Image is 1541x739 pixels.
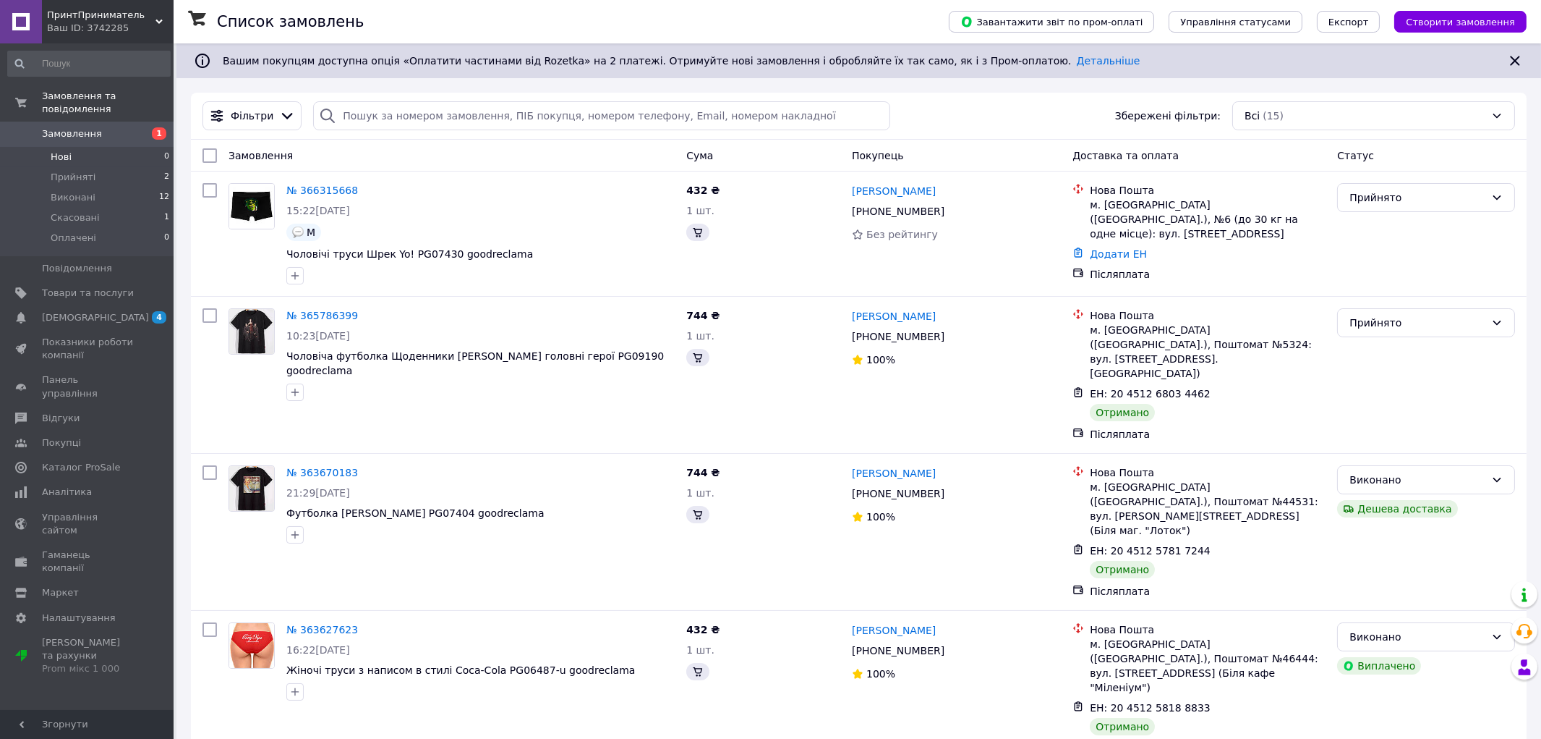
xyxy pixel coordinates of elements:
[286,507,545,519] a: Футболка [PERSON_NAME] PG07404 goodreclama
[42,311,149,324] span: [DEMOGRAPHIC_DATA]
[1090,480,1326,538] div: м. [GEOGRAPHIC_DATA] ([GEOGRAPHIC_DATA].), Поштомат №44531: вул. [PERSON_NAME][STREET_ADDRESS] (Б...
[686,185,720,196] span: 432 ₴
[229,308,275,355] a: Фото товару
[1090,388,1211,400] span: ЕН: 20 4512 6803 4462
[286,664,635,676] a: Жіночі труси з написом в стилі Coca-Cola PG06487-u goodreclama
[286,310,358,321] a: № 365786399
[217,13,364,30] h1: Список замовлень
[51,191,95,204] span: Виконані
[159,191,169,204] span: 12
[1337,500,1457,518] div: Дешева доставка
[866,354,895,366] span: 100%
[1337,150,1374,161] span: Статус
[1072,150,1179,161] span: Доставка та оплата
[852,184,936,198] a: [PERSON_NAME]
[292,227,304,238] img: :speech_balloon:
[1317,11,1380,33] button: Експорт
[1380,15,1527,27] a: Створити замовлення
[1090,545,1211,557] span: ЕН: 20 4512 5781 7244
[852,466,936,481] a: [PERSON_NAME]
[42,511,134,537] span: Управління сайтом
[1169,11,1302,33] button: Управління статусами
[286,467,358,478] a: № 363670183
[1406,17,1515,28] span: Створити замовлення
[852,623,936,638] a: [PERSON_NAME]
[1090,267,1326,282] div: Післяплата
[229,184,274,229] img: Фото товару
[152,127,166,140] span: 1
[51,171,95,184] span: Прийняті
[1090,308,1326,323] div: Нова Пошта
[286,644,350,656] span: 16:22[DATE]
[1090,198,1326,241] div: м. [GEOGRAPHIC_DATA] ([GEOGRAPHIC_DATA].), №6 (до 30 кг на одне місце): вул. [STREET_ADDRESS]
[1263,110,1284,122] span: (15)
[1090,637,1326,695] div: м. [GEOGRAPHIC_DATA] ([GEOGRAPHIC_DATA].), Поштомат №46444: вул. [STREET_ADDRESS] (Біля кафе "Міл...
[42,461,120,474] span: Каталог ProSale
[686,487,714,499] span: 1 шт.
[42,636,134,676] span: [PERSON_NAME] та рахунки
[42,436,81,449] span: Покупці
[42,287,134,300] span: Товари та послуги
[42,127,102,140] span: Замовлення
[849,201,947,221] div: [PHONE_NUMBER]
[229,309,274,354] img: Фото товару
[313,101,890,130] input: Пошук за номером замовлення, ПІБ покупця, номером телефону, Email, номером накладної
[229,466,274,511] img: Фото товару
[51,211,100,224] span: Скасовані
[1090,323,1326,381] div: м. [GEOGRAPHIC_DATA] ([GEOGRAPHIC_DATA].), Поштомат №5324: вул. [STREET_ADDRESS]. [GEOGRAPHIC_DATA])
[42,336,134,362] span: Показники роботи компанії
[1090,465,1326,480] div: Нова Пошта
[286,248,533,260] a: Чоловічі труси Шрек Yo! PG07430 goodreclama
[286,185,358,196] a: № 366315668
[229,150,293,161] span: Замовлення
[1090,427,1326,442] div: Післяплата
[686,644,714,656] span: 1 шт.
[42,586,79,599] span: Маркет
[307,227,315,238] span: M
[229,465,275,512] a: Фото товару
[1349,472,1485,488] div: Виконано
[42,412,80,425] span: Відгуки
[1090,404,1155,421] div: Отримано
[686,310,720,321] span: 744 ₴
[1090,622,1326,637] div: Нова Пошта
[152,311,166,324] span: 4
[686,330,714,342] span: 1 шт.
[42,262,112,275] span: Повідомлення
[1349,629,1485,645] div: Виконано
[1349,315,1485,331] div: Прийнято
[1245,109,1260,123] span: Всі
[1077,55,1140,67] a: Детальніше
[1090,561,1155,578] div: Отримано
[164,151,169,164] span: 0
[1115,109,1221,123] span: Збережені фільтри:
[686,205,714,216] span: 1 шт.
[42,612,116,625] span: Налаштування
[866,668,895,680] span: 100%
[849,641,947,661] div: [PHONE_NUMBER]
[286,624,358,635] a: № 363627623
[42,549,134,575] span: Гаманець компанії
[286,350,664,376] a: Чоловіча футболка Щоденники [PERSON_NAME] головні герої PG09190 goodreclama
[1090,702,1211,714] span: ЕН: 20 4512 5818 8833
[42,90,174,116] span: Замовлення та повідомлення
[286,330,350,342] span: 10:23[DATE]
[223,55,1140,67] span: Вашим покупцям доступна опція «Оплатити частинами від Rozetka» на 2 платежі. Отримуйте нові замов...
[1090,183,1326,198] div: Нова Пошта
[1337,657,1421,675] div: Виплачено
[1090,584,1326,599] div: Післяплата
[1349,190,1485,206] div: Прийнято
[47,22,174,35] div: Ваш ID: 3742285
[231,109,273,123] span: Фільтри
[1394,11,1527,33] button: Створити замовлення
[229,183,275,229] a: Фото товару
[51,232,96,245] span: Оплачені
[1090,248,1147,260] a: Додати ЕН
[852,150,903,161] span: Покупець
[849,483,947,504] div: [PHONE_NUMBER]
[686,467,720,478] span: 744 ₴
